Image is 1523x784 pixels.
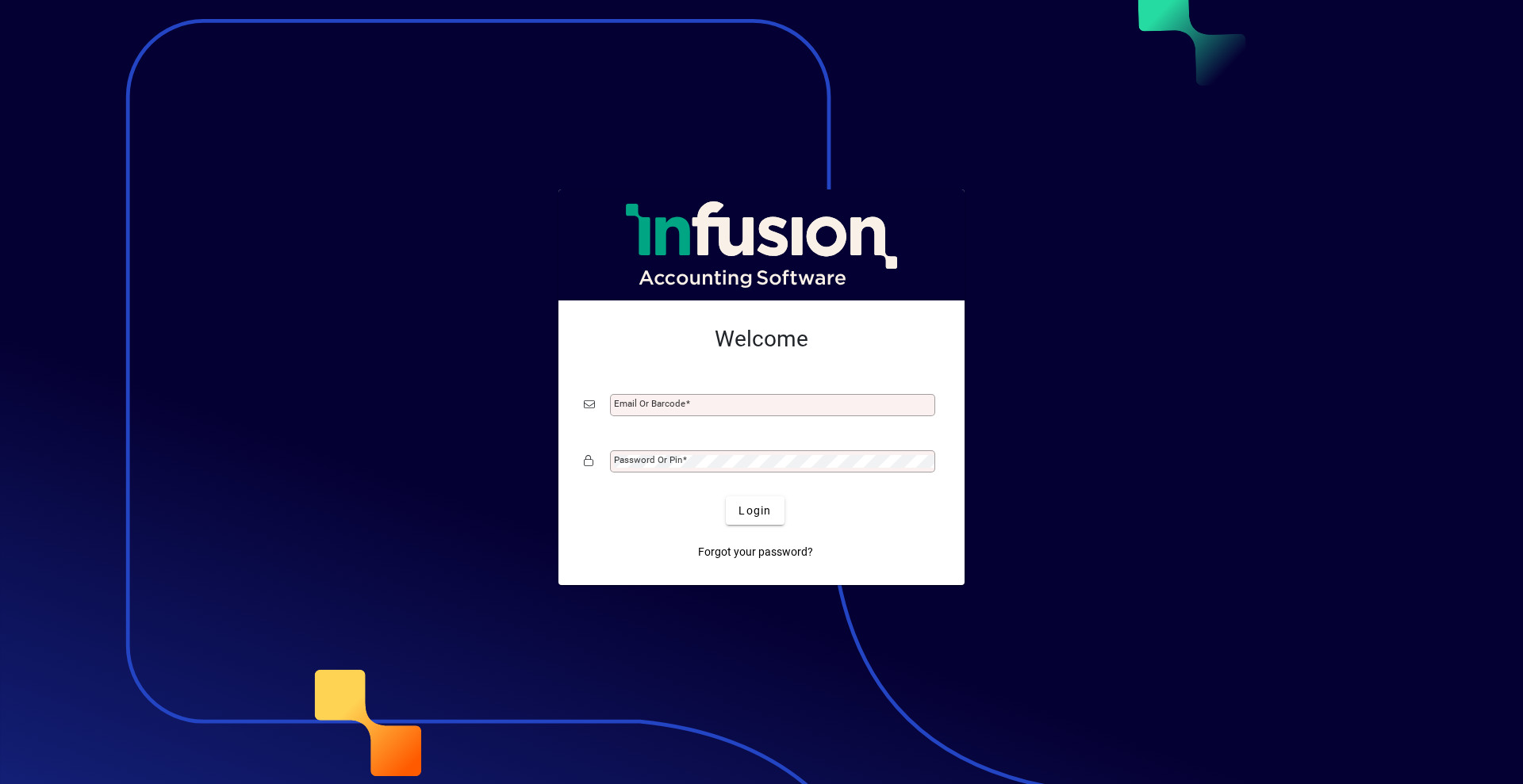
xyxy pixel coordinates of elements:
[692,537,819,566] a: Forgot your password?
[726,496,784,525] button: Login
[738,503,771,519] span: Login
[584,326,939,353] h2: Welcome
[614,454,682,465] mat-label: Password or Pin
[614,398,685,409] mat-label: Email or Barcode
[698,544,813,560] span: Forgot your password?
